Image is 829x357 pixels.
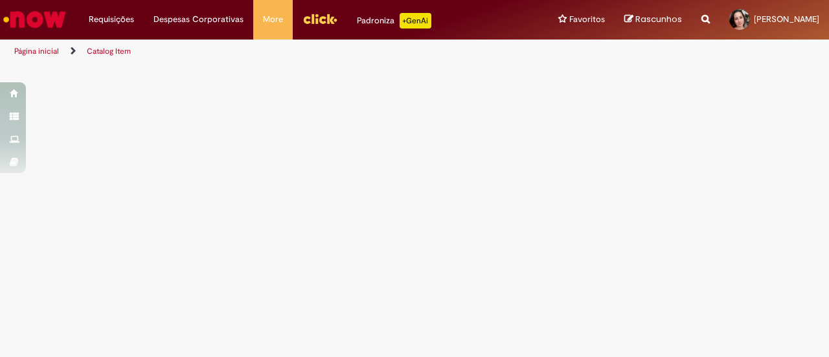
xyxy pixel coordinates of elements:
[569,13,605,26] span: Favoritos
[357,13,431,29] div: Padroniza
[153,13,244,26] span: Despesas Corporativas
[302,9,337,29] img: click_logo_yellow_360x200.png
[10,40,543,63] ul: Trilhas de página
[87,46,131,56] a: Catalog Item
[89,13,134,26] span: Requisições
[263,13,283,26] span: More
[624,14,682,26] a: Rascunhos
[400,13,431,29] p: +GenAi
[754,14,819,25] span: [PERSON_NAME]
[14,46,59,56] a: Página inicial
[1,6,68,32] img: ServiceNow
[635,13,682,25] span: Rascunhos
